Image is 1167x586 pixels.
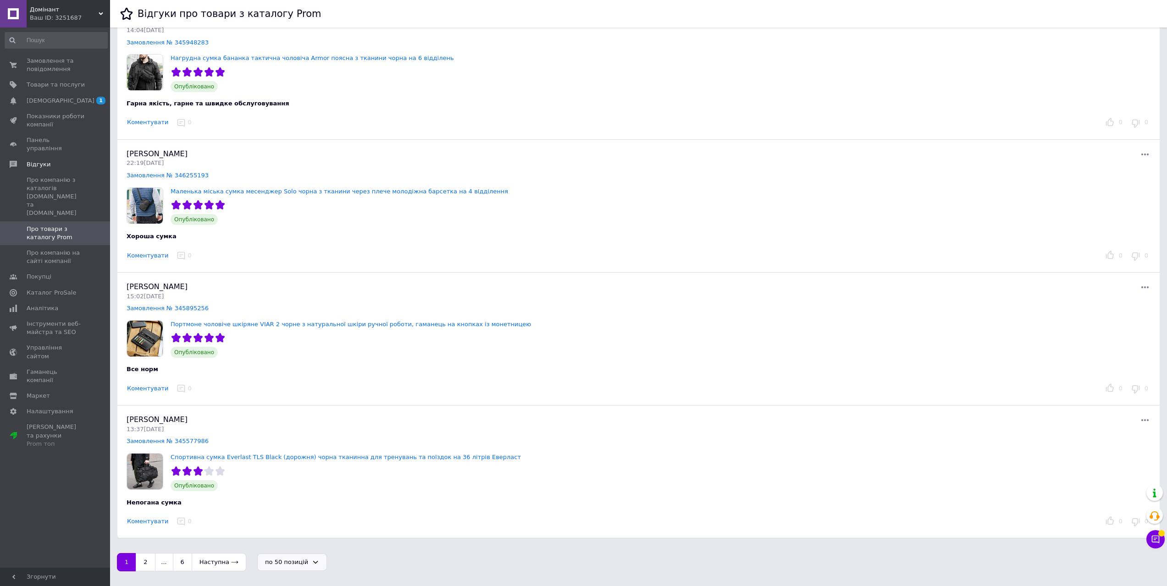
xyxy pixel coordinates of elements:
button: Коментувати [127,118,169,127]
span: 15:02[DATE] [127,293,164,300]
a: Портмоне чоловіче шкіряне VIAR 2 чорне з натуральної шкіри ручної роботи, гаманець на кнопках із ... [171,321,531,328]
a: Замовлення № 345948283 [127,39,209,46]
span: Показники роботи компанії [27,112,85,129]
span: 14:04[DATE] [127,27,164,33]
span: Замовлення та повідомлення [27,57,85,73]
span: Опубліковано [171,81,218,92]
a: Маленька міська сумка месенджер Solo чорна з тканини через плече молодіжна барсетка на 4 відділення [171,188,508,195]
div: по 50 позицій [265,558,308,567]
span: [PERSON_NAME] [127,415,188,424]
button: 2 [136,553,155,571]
span: Домінант [30,5,99,14]
div: Prom топ [27,440,85,448]
button: Чат з покупцем [1146,530,1165,548]
span: Інструменти веб-майстра та SEO [27,320,85,336]
a: Нагрудна сумка бананка тактична чоловіча Armor поясна з тканини чорна на 6 відділень [171,55,454,61]
button: 6 [173,553,192,571]
span: 13:37[DATE] [127,426,164,433]
a: Замовлення № 345895256 [127,305,209,312]
span: ... [155,553,173,571]
a: Замовлення № 345577986 [127,438,209,444]
span: Гарна якість, гарне та швидке обслуговування [127,100,289,107]
img: Портмоне чоловіче шкіряне VIAR 2 чорне з натуральної шкіри ручної роботи, гаманець на кнопках із ... [127,321,163,356]
span: Непогана сумка [127,499,182,506]
span: Про компанію з каталогів [DOMAIN_NAME] та [DOMAIN_NAME] [27,176,85,218]
button: Коментувати [127,251,169,261]
span: [PERSON_NAME] [127,282,188,291]
span: Гаманець компанії [27,368,85,384]
span: Панель управління [27,136,85,153]
button: Наступна [192,553,246,571]
img: Маленька міська сумка месенджер Solo чорна з тканини через плече молодіжна барсетка на 4 відділення [127,188,163,224]
span: Каталог ProSale [27,289,76,297]
span: Управління сайтом [27,344,85,360]
span: 22:19[DATE] [127,159,164,166]
span: Налаштування [27,407,73,416]
span: 1 [96,97,105,104]
span: Про компанію на сайті компанії [27,249,85,265]
span: Хороша сумка [127,233,177,240]
span: Опубліковано [171,214,218,225]
span: [PERSON_NAME] та рахунки [27,423,85,448]
a: Замовлення № 346255193 [127,172,209,179]
span: Опубліковано [171,480,218,491]
img: Спортивна сумка Everlast TLS Black (дорожня) чорна тканинна для тренувань та поїздок на 36 літрів... [127,454,163,489]
span: [DEMOGRAPHIC_DATA] [27,97,94,105]
input: Пошук [5,32,108,49]
h1: Відгуки про товари з каталогу Prom [138,8,321,19]
span: Маркет [27,392,50,400]
span: Все норм [127,366,158,372]
span: Відгуки [27,160,50,169]
span: [PERSON_NAME] [127,149,188,158]
span: Товари та послуги [27,81,85,89]
img: Нагрудна сумка бананка тактична чоловіча Armor поясна з тканини чорна на 6 відділень [127,55,163,90]
span: Про товари з каталогу Prom [27,225,85,241]
span: Опубліковано [171,347,218,358]
div: Ваш ID: 3251687 [30,14,110,22]
span: Покупці [27,273,51,281]
a: Спортивна сумка Everlast TLS Black (дорожня) чорна тканинна для тренувань та поїздок на 36 літрів... [171,454,521,460]
button: Коментувати [127,517,169,526]
span: Аналітика [27,304,58,312]
button: Коментувати [127,384,169,394]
